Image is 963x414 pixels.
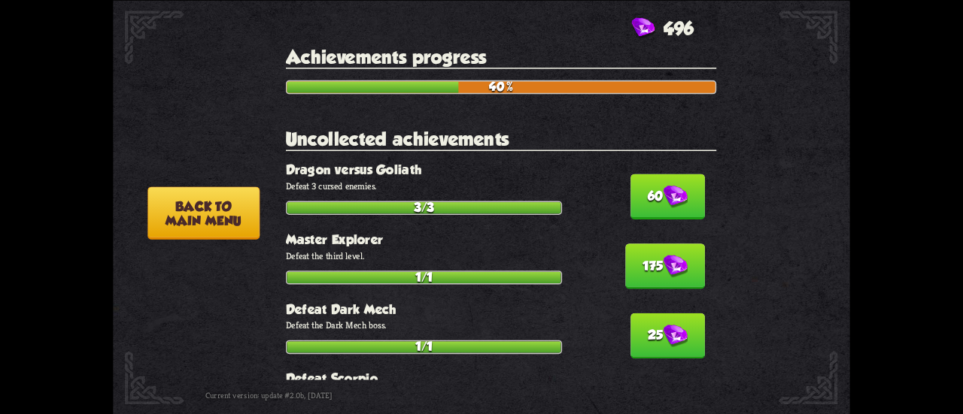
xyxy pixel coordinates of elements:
img: Gem.png [663,185,687,208]
p: Defeat the Dark Mech boss. [286,319,716,331]
button: 175 [625,243,705,289]
img: Gem.png [631,17,655,39]
div: Current version: update #2.0b, [DATE] [205,384,427,405]
div: 3/3 [287,202,560,213]
h2: Achievements progress [286,46,716,68]
h2: Uncollected achievements [286,128,716,151]
button: 60 [630,174,705,219]
div: 1/1 [287,271,560,283]
h3: Defeat Dark Mech [286,301,716,316]
div: Gems [631,17,693,39]
img: Gem.png [663,255,687,278]
div: 1/1 [287,341,560,352]
button: 25 [630,313,705,358]
p: Defeat the third level. [286,249,716,261]
h3: Dragon versus Goliath [286,162,716,177]
p: Defeat 3 cursed enemies. [286,180,716,192]
div: 40% [287,81,715,92]
button: Back tomain menu [147,186,260,239]
img: Gem.png [663,325,687,348]
h3: Defeat Scorpio [286,371,716,386]
h3: Master Explorer [286,231,716,246]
